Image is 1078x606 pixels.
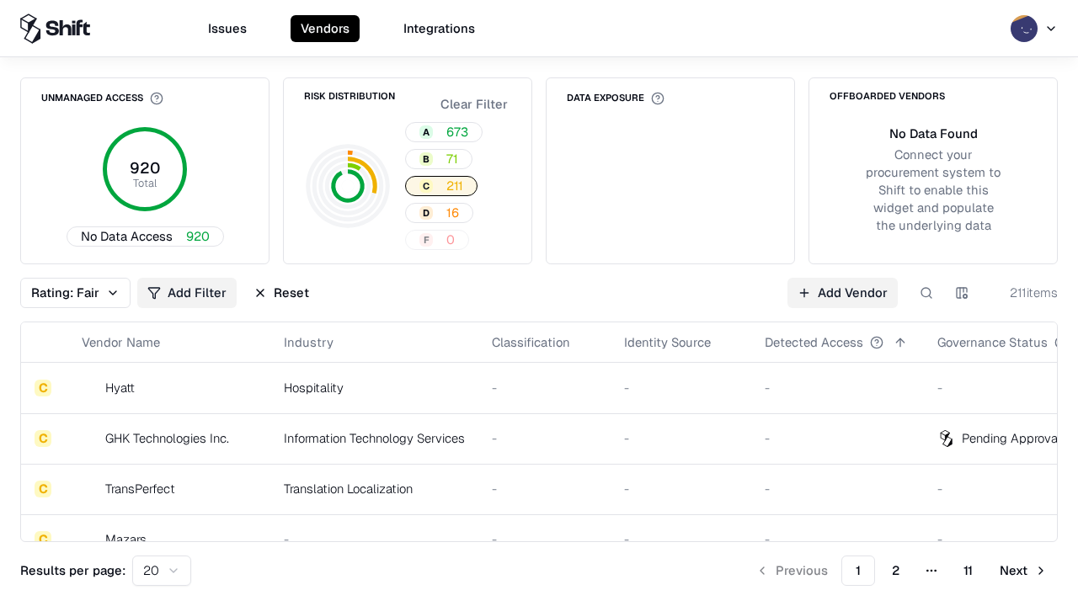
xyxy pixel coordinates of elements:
[284,480,465,497] div: Translation Localization
[787,278,898,308] a: Add Vendor
[405,122,483,142] button: A673
[745,555,1058,586] nav: pagination
[624,379,738,396] div: -
[105,429,229,447] div: GHK Technologies Inc.
[624,480,738,497] div: -
[937,333,1048,351] div: Governance Status
[419,152,433,166] div: B
[133,176,157,190] tspan: Total
[878,555,913,586] button: 2
[82,481,99,497] img: TransPerfect
[82,380,99,396] img: Hyatt
[419,179,433,193] div: C
[446,204,459,221] span: 16
[446,123,468,141] span: 673
[419,125,433,139] div: A
[889,125,978,142] div: No Data Found
[446,150,458,167] span: 71
[82,531,99,548] img: mazars
[405,149,472,169] button: B71
[624,429,738,447] div: -
[82,333,160,351] div: Vendor Name
[81,227,173,245] span: No Data Access
[841,555,875,586] button: 1
[284,379,465,396] div: Hospitality
[765,480,910,497] div: -
[446,177,463,194] span: 211
[243,278,319,308] button: Reset
[765,379,910,396] div: -
[863,146,1003,235] div: Connect your procurement system to Shift to enable this widget and populate the underlying data
[186,227,210,245] span: 920
[393,15,485,42] button: Integrations
[304,92,395,101] div: Risk Distribution
[35,531,51,548] div: C
[105,379,135,396] div: Hyatt
[492,480,597,497] div: -
[624,333,711,351] div: Identity Source
[990,284,1058,301] div: 211 items
[41,92,163,105] div: Unmanaged Access
[437,92,511,116] button: Clear Filter
[31,284,99,301] span: Rating: Fair
[291,15,360,42] button: Vendors
[137,278,237,308] button: Add Filter
[20,561,125,579] p: Results per page:
[284,429,465,447] div: Information Technology Services
[405,176,478,196] button: C211
[990,555,1058,586] button: Next
[492,333,570,351] div: Classification
[35,430,51,447] div: C
[67,226,224,247] button: No Data Access920
[20,278,131,308] button: Rating: Fair
[492,530,597,548] div: -
[284,530,465,548] div: -
[105,530,147,548] div: Mazars
[950,555,986,586] button: 11
[405,203,473,223] button: D16
[82,430,99,447] img: GHK Technologies Inc.
[830,92,945,101] div: Offboarded Vendors
[35,481,51,497] div: C
[35,380,51,396] div: C
[765,530,910,548] div: -
[962,429,1061,447] div: Pending Approval
[198,15,257,42] button: Issues
[419,206,433,220] div: D
[105,480,175,497] div: TransPerfect
[765,429,910,447] div: -
[284,333,334,351] div: Industry
[765,333,863,351] div: Detected Access
[567,92,664,105] div: Data Exposure
[130,158,160,178] tspan: 920
[492,379,597,396] div: -
[624,530,738,548] div: -
[492,429,597,447] div: -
